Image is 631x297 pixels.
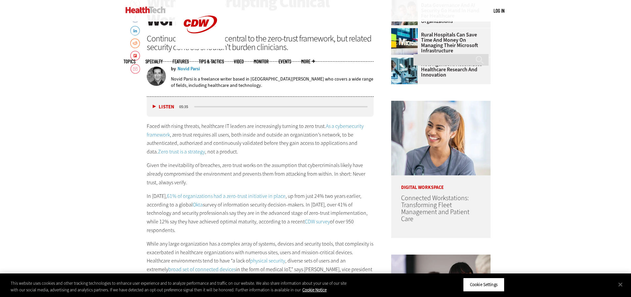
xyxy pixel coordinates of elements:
[391,58,421,63] a: scientist looks through microscope in lab
[176,44,225,51] a: CDW
[254,59,269,64] a: MonITor
[301,59,315,64] span: More
[158,148,205,155] a: Zero trust is a strategy
[168,266,236,273] a: broad set of connected devices
[147,192,374,234] p: In [DATE], , up from just 24% two years earlier, according to a global survey of information secu...
[234,59,244,64] a: Video
[391,101,491,175] img: nurse smiling at patient
[147,240,374,282] p: While any large organization has a complex array of systems, devices and security tools, that com...
[147,161,374,187] p: Given the inevitability of breaches, zero trust works on the assumption that cybercriminals likel...
[193,201,203,208] a: Okta
[613,277,628,292] button: Close
[153,104,174,109] button: Listen
[463,278,504,292] button: Cookie Settings
[279,59,291,64] a: Events
[147,67,166,86] img: Novid Parsi
[391,175,491,190] p: Digital Workspace
[302,287,327,293] a: More information about your privacy
[401,194,469,223] a: Connected Workstations: Transforming Fleet Management and Patient Care
[167,193,286,200] a: 61% of organizations had a zero-trust initiative in place
[171,76,374,89] p: Novid Parsi is a freelance writer based in [GEOGRAPHIC_DATA][PERSON_NAME] who covers a wide range...
[124,59,135,64] span: Topics
[305,218,330,225] a: CDW survey
[173,59,189,64] a: Features
[199,59,224,64] a: Tips & Tactics
[147,97,374,117] div: media player
[147,122,374,156] p: Faced with rising threats, healthcare IT leaders are increasingly turning to zero trust. , zero t...
[11,280,347,293] div: This website uses cookies and other tracking technologies to enhance user experience and to analy...
[391,58,418,84] img: scientist looks through microscope in lab
[391,62,487,78] a: How Agentic AI Accelerates Healthcare Research and Innovation
[494,8,504,14] a: Log in
[250,257,285,264] a: physical security
[145,59,163,64] span: Specialty
[494,7,504,14] div: User menu
[126,7,166,13] img: Home
[147,123,364,138] a: As a cybersecurity framework
[178,104,193,110] div: duration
